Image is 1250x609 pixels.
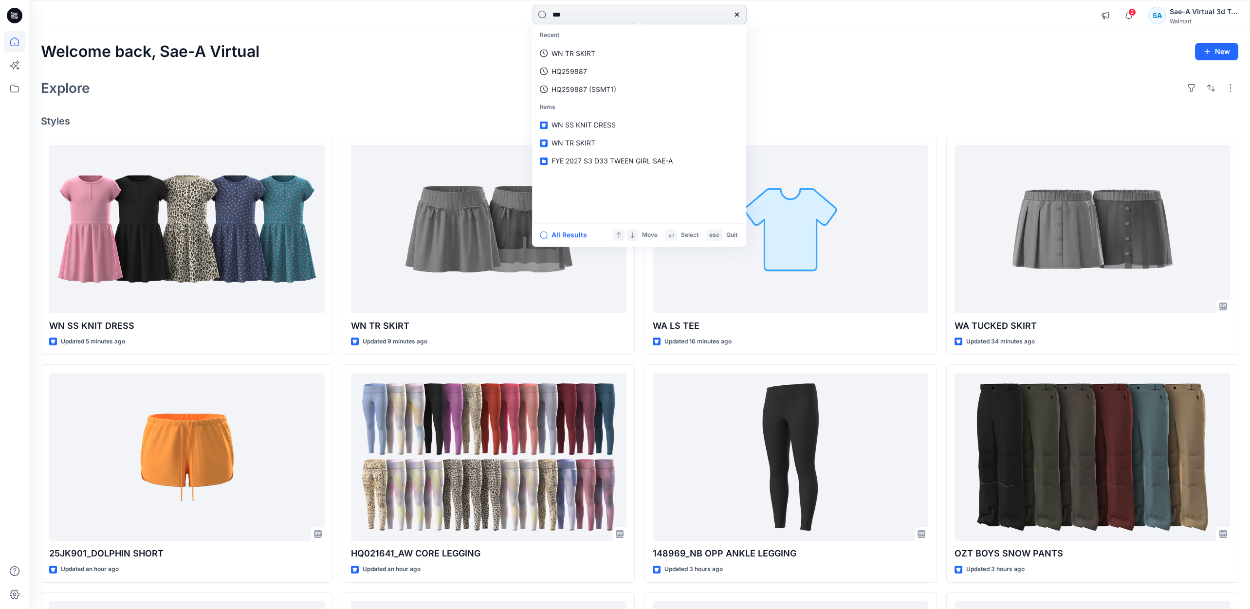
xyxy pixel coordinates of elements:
[534,116,744,134] a: WN SS KNIT DRESS
[534,80,744,98] a: HQ259887 (SSMT1)
[540,229,593,241] button: All Results
[351,373,626,541] a: HQ021641_AW CORE LEGGING
[534,44,744,62] a: WN TR SKIRT
[1170,6,1238,18] div: Sae-A Virtual 3d Team
[955,145,1230,313] a: WA TUCKED SKIRT
[966,564,1025,574] p: Updated 3 hours ago
[653,373,928,541] a: 148969_NB OPP ANKLE LEGGING
[49,319,325,333] p: WN SS KNIT DRESS
[653,145,928,313] a: WA LS TEE
[726,230,737,240] p: Quit
[351,547,626,560] p: HQ021641_AW CORE LEGGING
[1170,18,1238,25] div: Walmart
[363,337,427,347] p: Updated 9 minutes ago
[966,337,1035,347] p: Updated 34 minutes ago
[709,230,719,240] p: esc
[1148,7,1166,24] div: SA
[534,26,744,44] p: Recent
[551,48,595,58] p: WN TR SKIRT
[551,66,587,76] p: HQ259887
[664,337,732,347] p: Updated 16 minutes ago
[653,547,928,560] p: 148969_NB OPP ANKLE LEGGING
[534,62,744,80] a: HQ259887
[551,139,595,147] span: WN TR SKIRT
[41,80,90,96] h2: Explore
[653,319,928,333] p: WA LS TEE
[534,134,744,152] a: WN TR SKIRT
[551,84,616,94] p: HQ259887 (SSMT1)
[955,319,1230,333] p: WA TUCKED SKIRT
[351,319,626,333] p: WN TR SKIRT
[41,115,1238,127] h4: Styles
[41,43,259,61] h2: Welcome back, Sae-A Virtual
[664,564,723,574] p: Updated 3 hours ago
[955,373,1230,541] a: OZT BOYS SNOW PANTS
[681,230,699,240] p: Select
[49,373,325,541] a: 25JK901_DOLPHIN SHORT
[955,547,1230,560] p: OZT BOYS SNOW PANTS
[61,564,119,574] p: Updated an hour ago
[61,337,125,347] p: Updated 5 minutes ago
[351,145,626,313] a: WN TR SKIRT
[534,98,744,116] p: Items
[551,121,616,129] span: WN SS KNIT DRESS
[363,564,421,574] p: Updated an hour ago
[551,157,673,165] span: FYE 2027 S3 D33 TWEEN GIRL SAE-A
[49,547,325,560] p: 25JK901_DOLPHIN SHORT
[534,152,744,170] a: FYE 2027 S3 D33 TWEEN GIRL SAE-A
[642,230,658,240] p: Move
[49,145,325,313] a: WN SS KNIT DRESS
[1128,8,1136,16] span: 2
[1195,43,1238,60] button: New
